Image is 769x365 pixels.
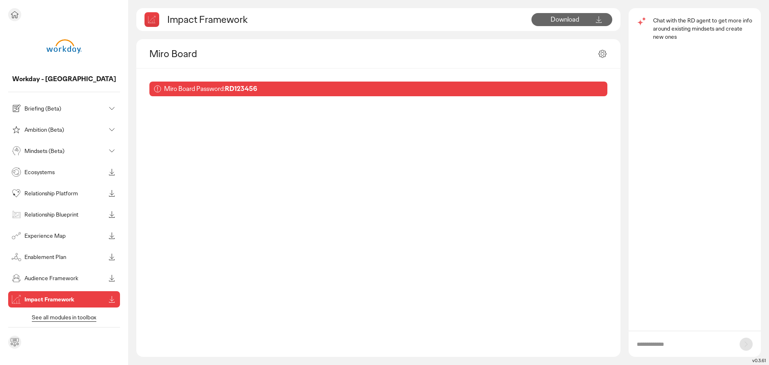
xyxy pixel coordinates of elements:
[653,16,753,41] p: Chat with the RD agent to get more info around existing mindsets and create new ones
[225,84,257,93] b: RD123456
[24,169,105,175] p: Ecosystems
[24,254,105,260] p: Enablement Plan
[8,312,120,322] button: See all modules in toolbox
[149,47,197,60] h2: Miro Board
[24,296,105,302] p: Impact Framework
[167,13,248,26] h2: Impact Framework
[44,26,84,67] img: project avatar
[24,275,105,281] p: Audience Framework
[531,13,612,26] button: Download
[24,106,105,111] p: Briefing (Beta)
[24,148,105,154] p: Mindsets (Beta)
[164,85,257,93] p: Miro Board Password:
[551,15,579,24] span: Download
[24,190,105,196] p: Relationship Platform
[24,127,105,133] p: Ambition (Beta)
[24,212,105,217] p: Relationship Blueprint
[8,75,120,84] p: Workday - AMERICAS
[13,314,115,321] p: See all modules in toolbox
[24,233,105,239] p: Experience Map
[8,336,21,349] div: Send feedback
